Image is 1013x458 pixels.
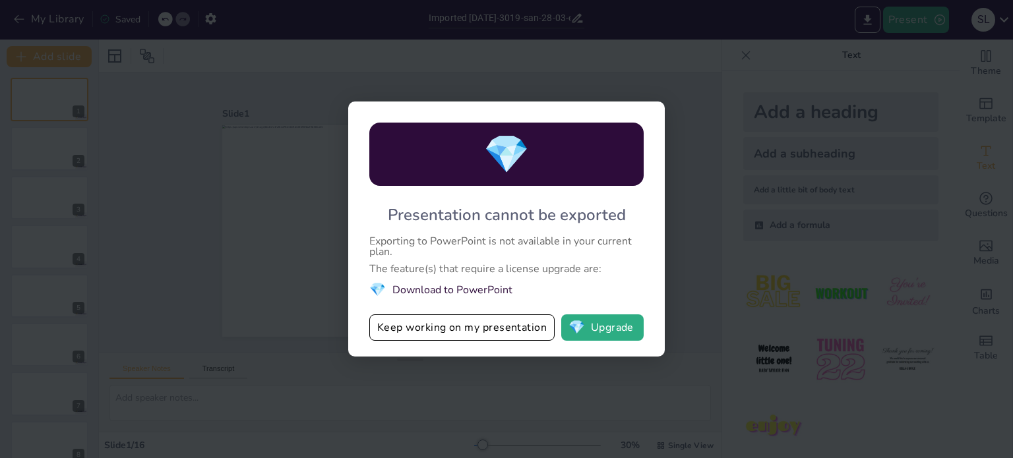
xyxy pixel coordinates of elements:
span: diamond [568,321,585,334]
div: Presentation cannot be exported [388,204,626,225]
div: The feature(s) that require a license upgrade are: [369,264,644,274]
button: diamondUpgrade [561,314,644,341]
span: diamond [483,129,530,180]
button: Keep working on my presentation [369,314,555,341]
div: Exporting to PowerPoint is not available in your current plan. [369,236,644,257]
span: diamond [369,281,386,299]
li: Download to PowerPoint [369,281,644,299]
